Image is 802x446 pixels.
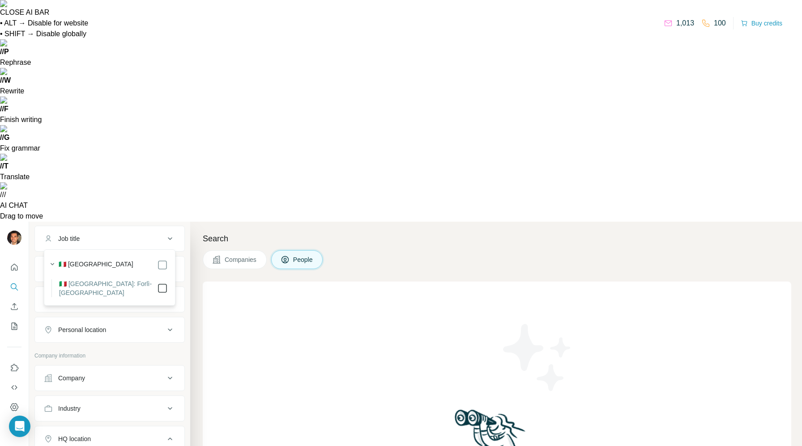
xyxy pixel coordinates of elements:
[497,317,578,398] img: Surfe Illustration - Stars
[35,289,184,310] button: Department
[58,234,80,243] div: Job title
[7,360,21,376] button: Use Surfe on LinkedIn
[203,232,791,245] h4: Search
[58,434,91,443] div: HQ location
[35,398,184,419] button: Industry
[58,404,81,413] div: Industry
[7,259,21,275] button: Quick start
[7,419,21,435] button: Feedback
[58,374,85,383] div: Company
[7,299,21,315] button: Enrich CSV
[34,352,185,360] p: Company information
[35,258,184,280] button: Seniority
[35,319,184,341] button: Personal location
[7,399,21,415] button: Dashboard
[7,379,21,396] button: Use Surfe API
[7,231,21,245] img: Avatar
[7,318,21,334] button: My lists
[35,367,184,389] button: Company
[7,279,21,295] button: Search
[35,228,184,249] button: Job title
[58,325,106,334] div: Personal location
[225,255,257,264] span: Companies
[9,416,30,437] div: Open Intercom Messenger
[293,255,314,264] span: People
[59,260,133,270] label: 🇮🇹 [GEOGRAPHIC_DATA]
[59,279,157,297] label: 🇮🇹 [GEOGRAPHIC_DATA]: Forlì-[GEOGRAPHIC_DATA]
